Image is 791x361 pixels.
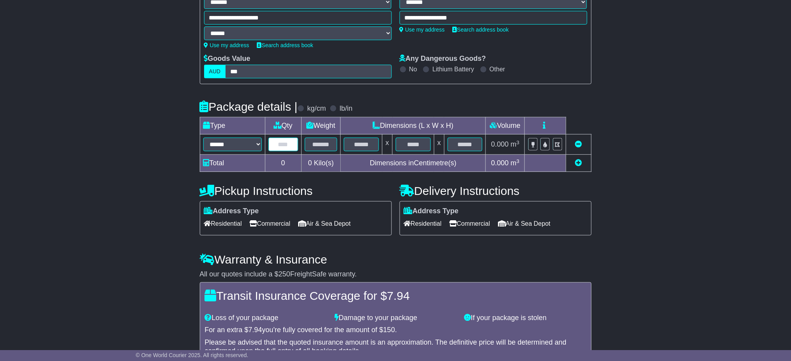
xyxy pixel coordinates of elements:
div: Loss of your package [201,314,331,322]
sup: 3 [517,158,520,164]
span: 0 [308,159,312,167]
span: m [511,159,520,167]
span: 0.000 [491,140,509,148]
span: 0.000 [491,159,509,167]
span: Residential [404,218,442,230]
sup: 3 [517,140,520,145]
label: AUD [204,65,226,78]
span: m [511,140,520,148]
a: Remove this item [575,140,582,148]
span: Air & Sea Depot [298,218,351,230]
label: kg/cm [307,104,326,113]
h4: Package details | [200,100,298,113]
td: Dimensions (L x W x H) [341,117,486,134]
label: Address Type [404,207,459,216]
div: If your package is stolen [460,314,590,322]
h4: Pickup Instructions [200,184,392,197]
div: Please be advised that the quoted insurance amount is an approximation. The definitive price will... [205,338,587,355]
span: 250 [279,270,290,278]
label: Any Dangerous Goods? [400,55,486,63]
span: 150 [383,326,395,334]
span: 7.94 [387,289,410,302]
label: No [409,65,417,73]
h4: Delivery Instructions [400,184,592,197]
td: 0 [265,155,301,172]
td: Kilo(s) [301,155,341,172]
a: Add new item [575,159,582,167]
h4: Warranty & Insurance [200,253,592,266]
h4: Transit Insurance Coverage for $ [205,289,587,302]
div: For an extra $ you're fully covered for the amount of $ . [205,326,587,334]
td: Type [200,117,265,134]
span: © One World Courier 2025. All rights reserved. [136,352,249,358]
td: Volume [486,117,525,134]
span: Residential [204,218,242,230]
a: Search address book [453,27,509,33]
div: All our quotes include a $ FreightSafe warranty. [200,270,592,279]
td: x [382,134,393,155]
a: Use my address [400,27,445,33]
span: 7.94 [249,326,262,334]
a: Search address book [257,42,313,48]
td: Dimensions in Centimetre(s) [341,155,486,172]
label: Address Type [204,207,259,216]
span: Commercial [450,218,490,230]
td: Weight [301,117,341,134]
a: Use my address [204,42,249,48]
label: Other [490,65,505,73]
span: Air & Sea Depot [498,218,551,230]
label: Lithium Battery [432,65,474,73]
div: Damage to your package [331,314,460,322]
td: x [434,134,444,155]
td: Total [200,155,265,172]
label: lb/in [340,104,352,113]
td: Qty [265,117,301,134]
span: Commercial [250,218,290,230]
label: Goods Value [204,55,251,63]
